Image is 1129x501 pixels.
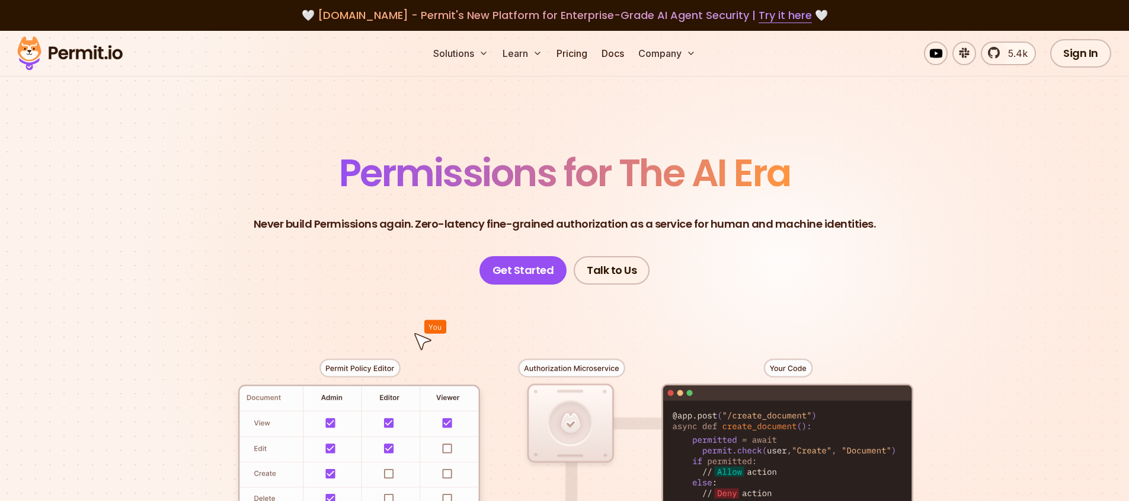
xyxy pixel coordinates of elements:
img: Permit logo [12,33,128,74]
span: [DOMAIN_NAME] - Permit's New Platform for Enterprise-Grade AI Agent Security | [318,8,812,23]
a: 5.4k [981,42,1036,65]
a: Pricing [552,42,592,65]
a: Try it here [759,8,812,23]
button: Learn [498,42,547,65]
div: 🤍 🤍 [28,7,1101,24]
span: 5.4k [1001,46,1028,60]
a: Get Started [479,256,567,285]
p: Never build Permissions again. Zero-latency fine-grained authorization as a service for human and... [254,216,876,232]
a: Sign In [1050,39,1111,68]
span: Permissions for The AI Era [339,146,791,199]
a: Talk to Us [574,256,650,285]
a: Docs [597,42,629,65]
button: Company [634,42,701,65]
button: Solutions [428,42,493,65]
